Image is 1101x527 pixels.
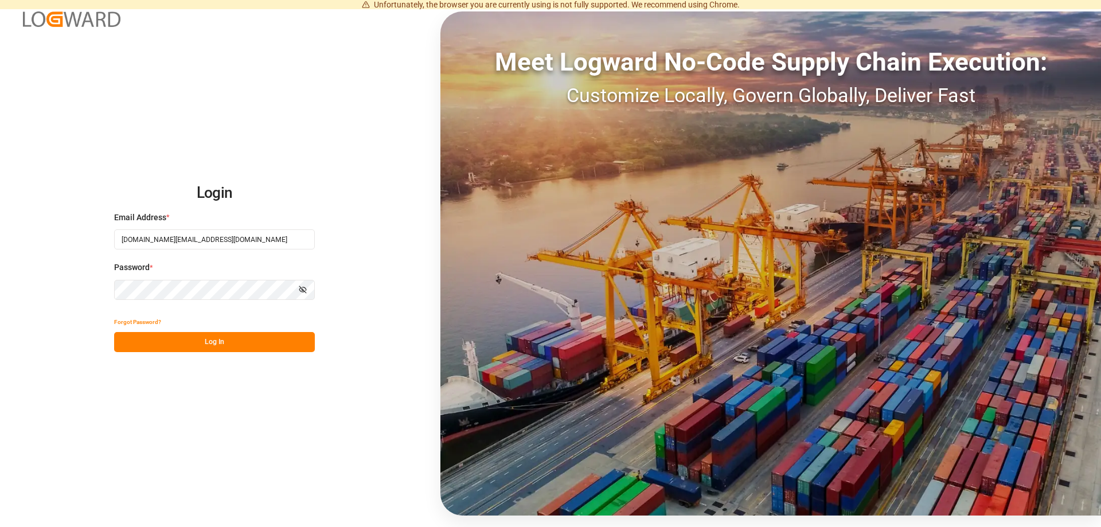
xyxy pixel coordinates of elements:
[114,312,161,332] button: Forgot Password?
[440,43,1101,81] div: Meet Logward No-Code Supply Chain Execution:
[440,81,1101,110] div: Customize Locally, Govern Globally, Deliver Fast
[114,229,315,249] input: Enter your email
[114,175,315,212] h2: Login
[114,212,166,224] span: Email Address
[114,332,315,352] button: Log In
[23,11,120,27] img: Logward_new_orange.png
[114,261,150,274] span: Password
